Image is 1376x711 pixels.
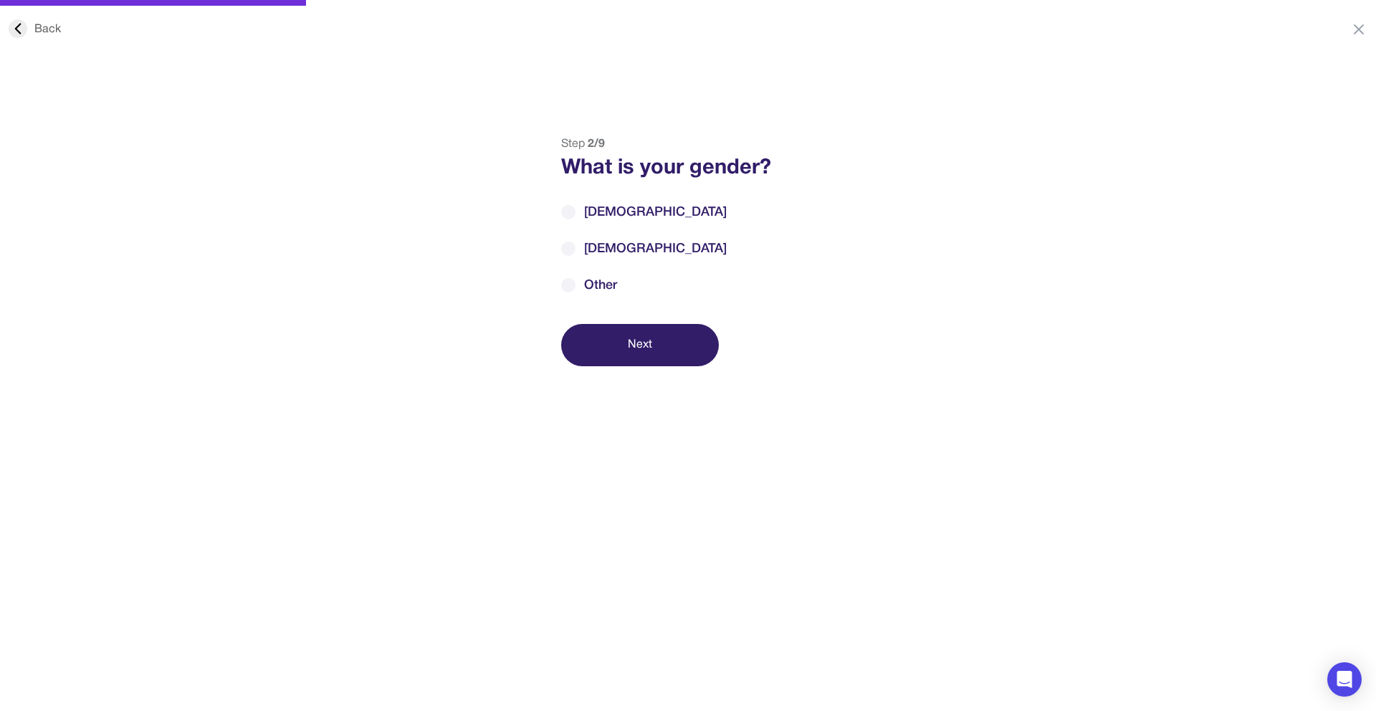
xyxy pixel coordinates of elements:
[585,139,605,149] span: 2 / 9
[561,135,815,153] div: Step
[584,276,617,295] span: Other
[561,324,719,366] button: Next
[584,239,727,259] span: [DEMOGRAPHIC_DATA]
[1327,662,1362,697] div: Open Intercom Messenger
[584,203,727,222] span: [DEMOGRAPHIC_DATA]
[561,153,815,184] div: What is your gender?
[9,21,61,38] div: Back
